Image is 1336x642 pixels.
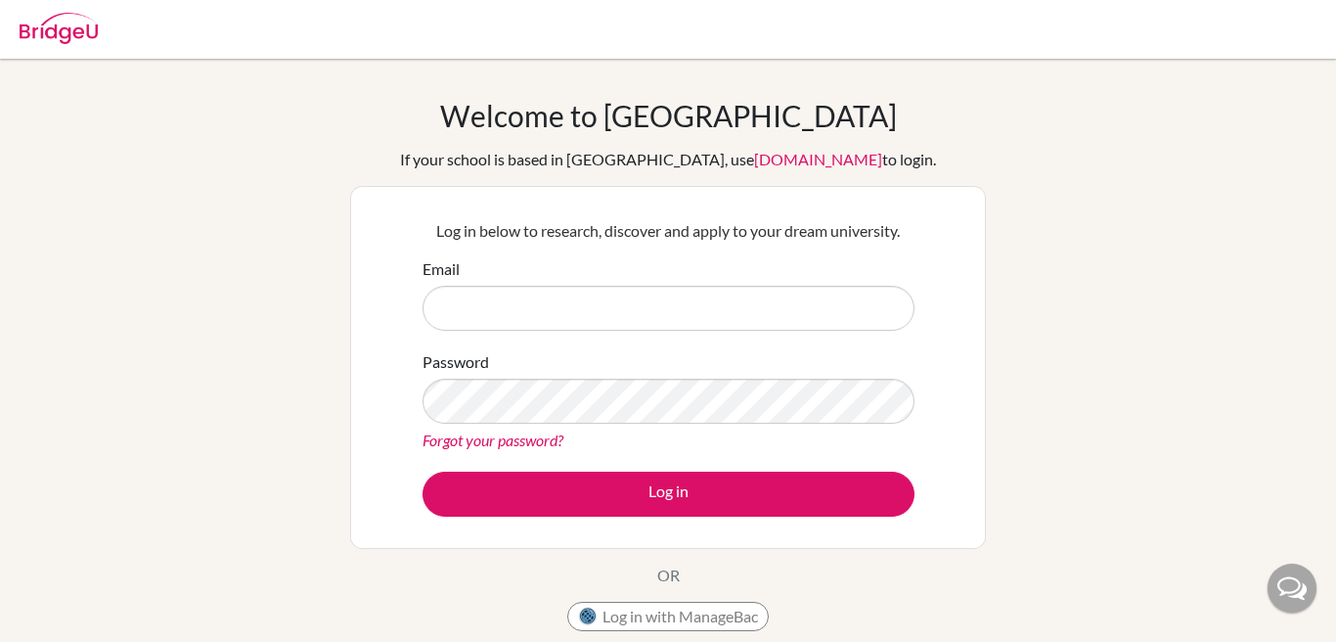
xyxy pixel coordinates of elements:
[400,148,936,171] div: If your school is based in [GEOGRAPHIC_DATA], use to login.
[657,564,680,587] p: OR
[754,150,882,168] a: [DOMAIN_NAME]
[440,98,897,133] h1: Welcome to [GEOGRAPHIC_DATA]
[423,350,489,374] label: Password
[423,219,914,243] p: Log in below to research, discover and apply to your dream university.
[423,257,460,281] label: Email
[20,13,98,44] img: Bridge-U
[423,431,563,449] a: Forgot your password?
[567,602,769,631] button: Log in with ManageBac
[423,472,914,517] button: Log in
